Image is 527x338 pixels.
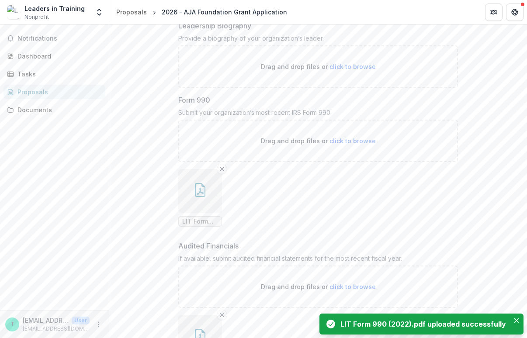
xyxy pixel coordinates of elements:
span: Nonprofit [24,13,49,21]
button: Get Help [506,3,524,21]
div: 2026 - AJA Foundation Grant Application [162,7,287,17]
div: Remove FileLIT Form 990 (2022).pdf [178,169,222,227]
span: click to browse [329,63,376,70]
div: Leaders in Training [24,4,85,13]
div: Proposals [116,7,147,17]
p: Drag and drop files or [261,136,376,145]
img: Leaders in Training [7,5,21,19]
div: Notifications-bottom-right [316,310,527,338]
button: Remove File [217,164,227,174]
p: Drag and drop files or [261,282,376,291]
span: click to browse [329,283,376,290]
p: [EMAIL_ADDRESS][DOMAIN_NAME] [23,316,68,325]
div: Provide a biography of your organization’s leader. [178,34,458,45]
p: User [72,317,90,324]
div: training@grantmesuccess.com [10,321,14,327]
p: Form 990 [178,95,210,105]
button: Open entity switcher [93,3,105,21]
div: Submit your organization’s most recent IRS Form 990. [178,109,458,120]
a: Proposals [3,85,105,99]
nav: breadcrumb [113,6,291,18]
a: Dashboard [3,49,105,63]
p: Drag and drop files or [261,62,376,71]
div: Dashboard [17,52,98,61]
div: If available, submit audited financial statements for the most recent fiscal year. [178,255,458,266]
p: Leadership Biography [178,21,251,31]
span: LIT Form 990 (2022).pdf [182,218,218,225]
div: LIT Form 990 (2022).pdf uploaded successfully [340,319,506,329]
p: [EMAIL_ADDRESS][DOMAIN_NAME] [23,325,90,333]
button: Remove File [217,310,227,320]
a: Proposals [113,6,150,18]
button: Notifications [3,31,105,45]
a: Tasks [3,67,105,81]
span: Notifications [17,35,102,42]
div: Tasks [17,69,98,79]
div: Documents [17,105,98,114]
a: Documents [3,103,105,117]
p: Audited Financials [178,241,239,251]
button: Close [511,315,522,326]
button: More [93,319,104,330]
span: click to browse [329,137,376,145]
div: Proposals [17,87,98,97]
button: Partners [485,3,503,21]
